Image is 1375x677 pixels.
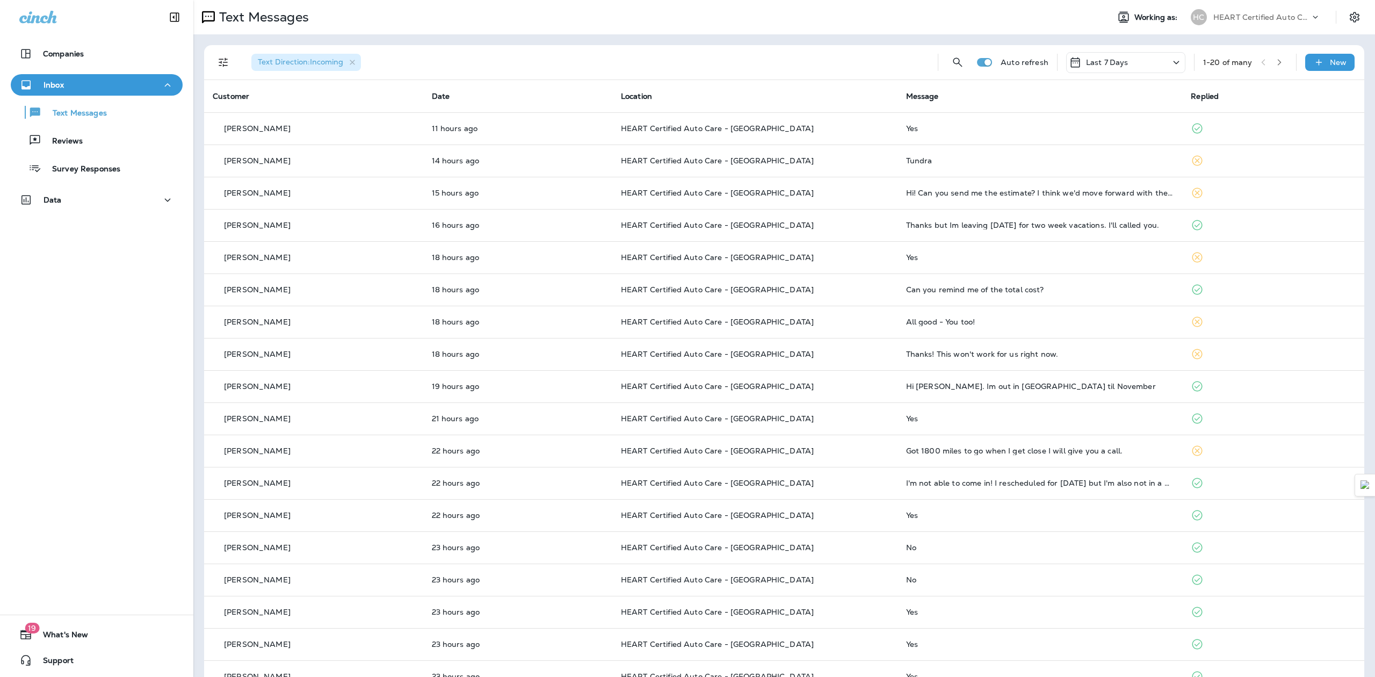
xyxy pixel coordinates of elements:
div: Thanks but Im leaving tomorrow for two week vacations. I'll called you. [906,221,1174,229]
span: Date [432,91,450,101]
span: Replied [1191,91,1219,101]
p: [PERSON_NAME] [224,511,291,520]
p: [PERSON_NAME] [224,446,291,455]
span: HEART Certified Auto Care - [GEOGRAPHIC_DATA] [621,188,814,198]
p: [PERSON_NAME] [224,479,291,487]
div: No [906,543,1174,552]
div: Yes [906,511,1174,520]
div: All good - You too! [906,318,1174,326]
button: Support [11,650,183,671]
p: [PERSON_NAME] [224,189,291,197]
span: HEART Certified Auto Care - [GEOGRAPHIC_DATA] [621,607,814,617]
div: HC [1191,9,1207,25]
button: Collapse Sidebar [160,6,190,28]
p: Sep 22, 2025 09:34 AM [432,608,604,616]
span: Customer [213,91,249,101]
button: Filters [213,52,234,73]
span: HEART Certified Auto Care - [GEOGRAPHIC_DATA] [621,478,814,488]
button: Survey Responses [11,157,183,179]
p: [PERSON_NAME] [224,318,291,326]
p: [PERSON_NAME] [224,640,291,649]
p: Sep 22, 2025 02:35 PM [432,285,604,294]
p: HEART Certified Auto Care [1213,13,1310,21]
p: Sep 22, 2025 06:42 PM [432,156,604,165]
span: HEART Certified Auto Care - [GEOGRAPHIC_DATA] [621,414,814,423]
p: Last 7 Days [1086,58,1128,67]
span: Support [32,656,74,669]
p: [PERSON_NAME] [224,575,291,584]
div: Text Direction:Incoming [251,54,361,71]
div: 1 - 20 of many [1203,58,1253,67]
p: Sep 22, 2025 09:42 AM [432,575,604,584]
div: Can you remind me of the total cost? [906,285,1174,294]
span: Location [621,91,652,101]
button: Inbox [11,74,183,96]
p: New [1330,58,1347,67]
p: Companies [43,49,84,58]
span: HEART Certified Auto Care - [GEOGRAPHIC_DATA] [621,253,814,262]
div: Yes [906,608,1174,616]
p: Reviews [41,136,83,147]
p: Text Messages [215,9,309,25]
div: Got 1800 miles to go when I get close I will give you a call. [906,446,1174,455]
p: [PERSON_NAME] [224,350,291,358]
p: [PERSON_NAME] [224,382,291,391]
span: HEART Certified Auto Care - [GEOGRAPHIC_DATA] [621,639,814,649]
p: Auto refresh [1001,58,1048,67]
p: Sep 22, 2025 09:30 AM [432,640,604,649]
p: Sep 22, 2025 09:47 AM [432,543,604,552]
span: HEART Certified Auto Care - [GEOGRAPHIC_DATA] [621,543,814,552]
img: Detect Auto [1360,480,1370,490]
span: Working as: [1134,13,1180,22]
div: Yes [906,124,1174,133]
p: Sep 22, 2025 04:52 PM [432,189,604,197]
span: HEART Certified Auto Care - [GEOGRAPHIC_DATA] [621,575,814,585]
p: Text Messages [42,109,107,119]
button: Text Messages [11,101,183,124]
span: What's New [32,630,88,643]
button: Search Messages [947,52,968,73]
span: HEART Certified Auto Care - [GEOGRAPHIC_DATA] [621,510,814,520]
p: [PERSON_NAME] [224,253,291,262]
span: HEART Certified Auto Care - [GEOGRAPHIC_DATA] [621,381,814,391]
p: Sep 22, 2025 10:55 AM [432,414,604,423]
div: Yes [906,640,1174,649]
div: Tundra [906,156,1174,165]
div: I'm not able to come in! I rescheduled for tomorrow but I'm also not in a position to place a cal... [906,479,1174,487]
p: [PERSON_NAME] [224,543,291,552]
p: [PERSON_NAME] [224,608,291,616]
p: Sep 22, 2025 03:56 PM [432,221,604,229]
span: HEART Certified Auto Care - [GEOGRAPHIC_DATA] [621,285,814,294]
span: HEART Certified Auto Care - [GEOGRAPHIC_DATA] [621,317,814,327]
div: Hi! Can you send me the estimate? I think we'd move forward with the work...thanks for reaching out! [906,189,1174,197]
div: Yes [906,414,1174,423]
button: Companies [11,43,183,64]
span: HEART Certified Auto Care - [GEOGRAPHIC_DATA] [621,124,814,133]
p: [PERSON_NAME] [224,414,291,423]
p: Sep 22, 2025 01:39 PM [432,382,604,391]
div: Hi Armando. Im out in Boston til November [906,382,1174,391]
p: Survey Responses [41,164,120,175]
span: HEART Certified Auto Care - [GEOGRAPHIC_DATA] [621,446,814,456]
span: Text Direction : Incoming [258,57,343,67]
span: Message [906,91,939,101]
p: Sep 22, 2025 02:04 PM [432,350,604,358]
button: Reviews [11,129,183,152]
p: [PERSON_NAME] [224,285,291,294]
button: Data [11,189,183,211]
p: [PERSON_NAME] [224,156,291,165]
div: Thanks! This won't work for us right now. [906,350,1174,358]
p: [PERSON_NAME] [224,221,291,229]
span: HEART Certified Auto Care - [GEOGRAPHIC_DATA] [621,349,814,359]
div: No [906,575,1174,584]
p: Data [44,196,62,204]
p: Sep 22, 2025 10:06 AM [432,511,604,520]
p: Sep 22, 2025 09:12 PM [432,124,604,133]
button: Settings [1345,8,1364,27]
p: [PERSON_NAME] [224,124,291,133]
p: Sep 22, 2025 02:30 PM [432,318,604,326]
span: HEART Certified Auto Care - [GEOGRAPHIC_DATA] [621,220,814,230]
p: Sep 22, 2025 10:08 AM [432,479,604,487]
div: Yes [906,253,1174,262]
span: 19 [25,623,39,633]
